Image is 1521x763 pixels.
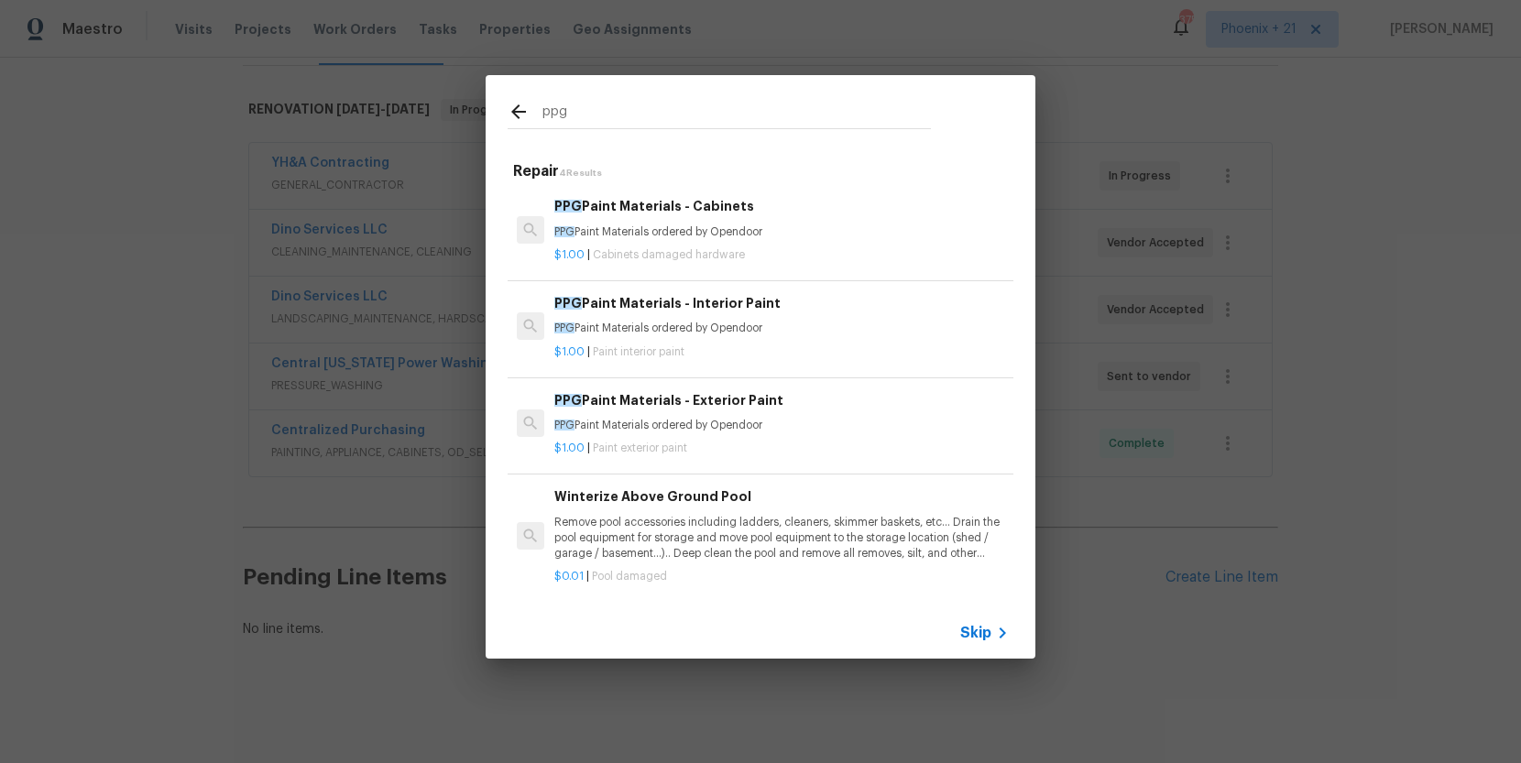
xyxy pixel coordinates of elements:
span: $1.00 [554,249,585,260]
span: PPG [554,226,574,237]
span: Cabinets damaged hardware [593,249,745,260]
span: PPG [554,200,582,213]
p: Remove pool accessories including ladders, cleaners, skimmer baskets, etc… Drain the pool equipme... [554,515,1009,561]
h5: Repair [513,162,1013,181]
span: 4 Results [559,169,602,178]
p: | [554,247,1009,263]
h6: Paint Materials - Exterior Paint [554,390,1009,410]
span: $0.01 [554,571,584,582]
p: | [554,441,1009,456]
span: Paint exterior paint [593,442,687,453]
p: Paint Materials ordered by Opendoor [554,418,1009,433]
input: Search issues or repairs [542,101,931,128]
span: PPG [554,297,582,310]
p: | [554,569,1009,584]
span: Paint interior paint [593,346,684,357]
span: PPG [554,322,574,333]
span: PPG [554,420,574,431]
span: $1.00 [554,346,585,357]
span: Skip [960,624,991,642]
h6: Paint Materials - Interior Paint [554,293,1009,313]
span: PPG [554,394,582,407]
p: | [554,344,1009,360]
h6: Winterize Above Ground Pool [554,486,1009,507]
span: $1.00 [554,442,585,453]
span: Pool damaged [592,571,667,582]
p: Paint Materials ordered by Opendoor [554,321,1009,336]
h6: Paint Materials - Cabinets [554,196,1009,216]
p: Paint Materials ordered by Opendoor [554,224,1009,240]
